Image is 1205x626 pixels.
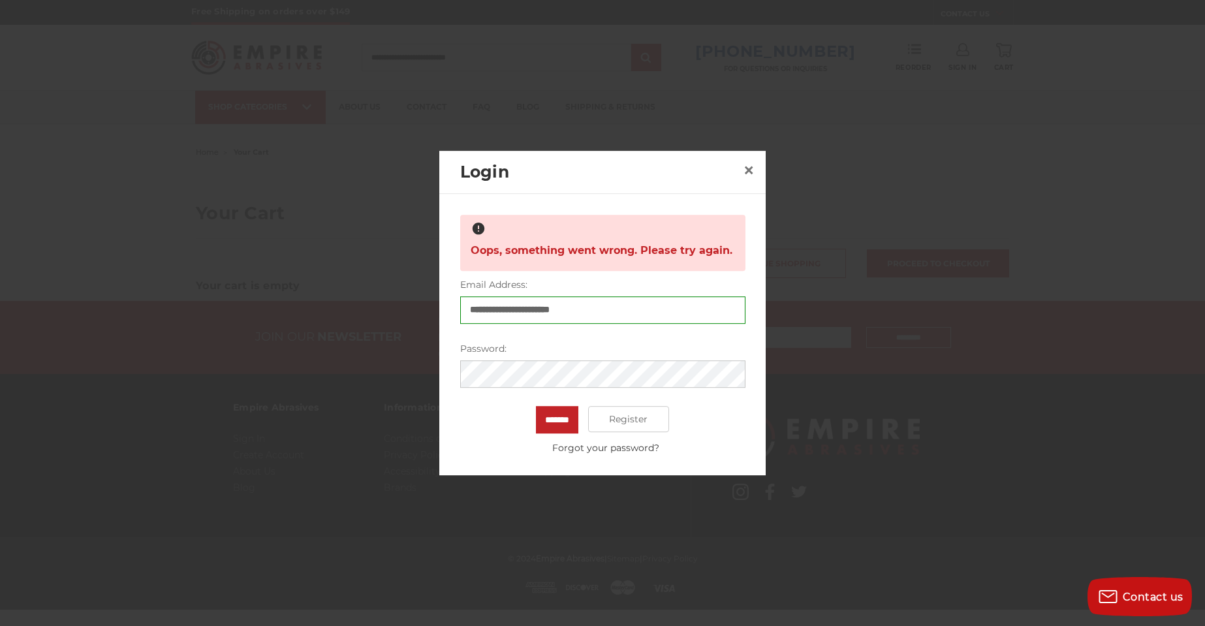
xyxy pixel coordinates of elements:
label: Password: [460,342,745,356]
a: Register [588,406,670,432]
span: Contact us [1123,591,1183,603]
a: Close [738,160,759,181]
span: Oops, something went wrong. Please try again. [471,238,732,264]
button: Contact us [1088,577,1192,616]
label: Email Address: [460,278,745,292]
h2: Login [460,160,738,185]
span: × [743,157,755,183]
a: Forgot your password? [467,441,745,455]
